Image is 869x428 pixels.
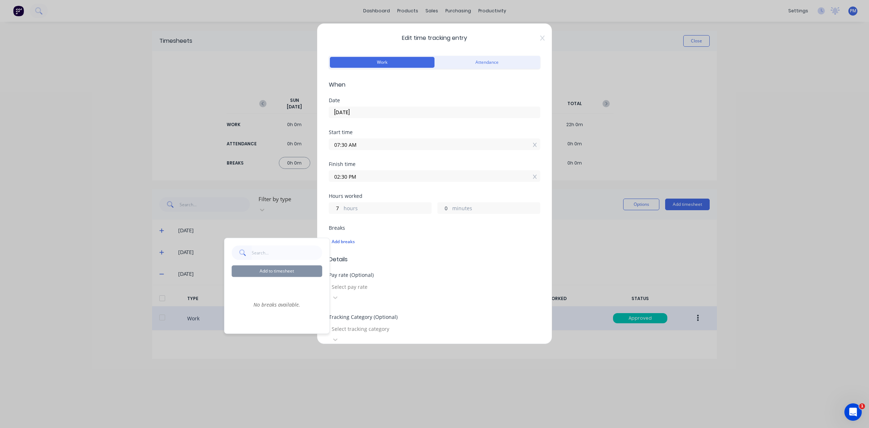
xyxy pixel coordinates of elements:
[329,162,540,167] div: Finish time
[329,273,540,278] div: Pay rate (Optional)
[330,57,434,68] button: Work
[329,194,540,199] div: Hours worked
[329,34,540,42] span: Edit time tracking entry
[232,283,322,326] div: No breaks available.
[329,225,540,230] div: Breaks
[329,98,540,103] div: Date
[232,265,322,277] button: Add to timesheet
[252,245,322,260] input: Search...
[332,237,537,246] div: Add breaks
[844,403,862,421] iframe: Intercom live chat
[329,80,540,89] span: When
[329,203,342,213] input: 0
[344,204,431,213] label: hours
[329,315,540,320] div: Tracking Category (Optional)
[329,255,540,264] span: Details
[859,403,865,409] span: 1
[452,204,540,213] label: minutes
[438,203,450,213] input: 0
[329,130,540,135] div: Start time
[434,57,539,68] button: Attendance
